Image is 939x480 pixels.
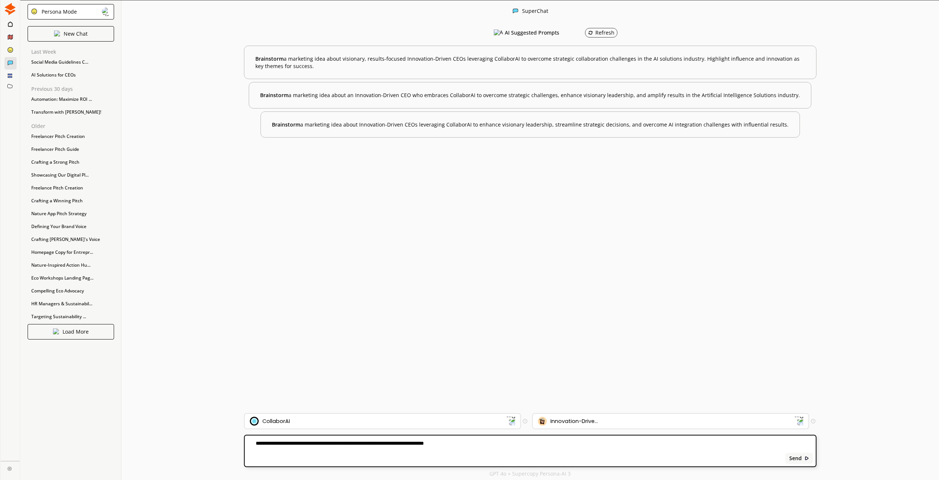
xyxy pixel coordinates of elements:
div: Automation: Maximize ROI ... [28,94,114,105]
p: Older [31,123,114,129]
img: Close [31,8,38,15]
div: Social Media Guidelines C... [28,57,114,68]
div: Nature App Pitch Strategy [28,208,114,219]
div: Freelance Pitch Creation [28,182,114,193]
h3: AI Suggested Prompts [505,27,559,38]
div: Targeting Sustainability ... [28,311,114,322]
div: Innovation-Drive... [550,418,598,424]
img: Tooltip Icon [811,419,815,423]
p: New Chat [64,31,88,37]
span: Brainstorm [260,92,288,99]
p: GPT 4o + Supercopy Persona-AI 3 [489,471,571,477]
a: Close [1,461,20,474]
span: Brainstorm [272,121,300,128]
div: Crafting a Winning Pitch [28,195,114,206]
img: Tooltip Icon [523,419,527,423]
div: Refresh [588,30,614,36]
span: Brainstorm [255,55,284,62]
img: Refresh [588,30,593,35]
div: CollaborAI [262,418,290,424]
img: Brand Icon [250,417,259,426]
img: Audience Icon [538,417,547,426]
div: SuperChat [522,8,548,15]
p: Previous 30 days [31,86,114,92]
div: Persona Mode [39,9,77,15]
div: Freelancer Pitch Guide [28,144,114,155]
img: Close [513,8,518,14]
p: Load More [63,329,89,335]
div: Freelancer Pitch Creation [28,131,114,142]
div: Homepage Copy for Entrepr... [28,247,114,258]
div: Defining Your Brand Voice [28,221,114,232]
img: Close [53,328,59,334]
img: Close [102,7,111,16]
div: HR Managers & Sustainabil... [28,298,114,309]
img: Dropdown Icon [506,416,515,426]
img: Dropdown Icon [794,416,804,426]
div: Showcasing Our Digital Pl... [28,170,114,181]
div: Eco Workshops Landing Pag... [28,273,114,284]
div: Transform with [PERSON_NAME]! [28,107,114,118]
div: Nature-Inspired Action Hu... [28,260,114,271]
img: Close [804,456,809,461]
img: Close [7,466,12,471]
div: Crafting a Strong Pitch [28,157,114,168]
div: Compelling Eco Advocacy [28,285,114,296]
p: Last Week [31,49,114,55]
img: Close [4,3,16,15]
b: a marketing idea about an Innovation-Driven CEO who embraces CollaborAI to overcome strategic cha... [260,92,800,99]
img: Close [54,31,60,36]
b: a marketing idea about visionary, results-focused Innovation-Driven CEOs leveraging CollaborAI to... [255,55,805,70]
b: Send [789,455,802,461]
img: AI Suggested Prompts [494,29,503,36]
b: a marketing idea about Innovation-Driven CEOs leveraging CollaborAI to enhance visionary leadersh... [272,121,789,128]
div: Crafting [PERSON_NAME]'s Voice [28,234,114,245]
div: AI Solutions for CEOs [28,70,114,81]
